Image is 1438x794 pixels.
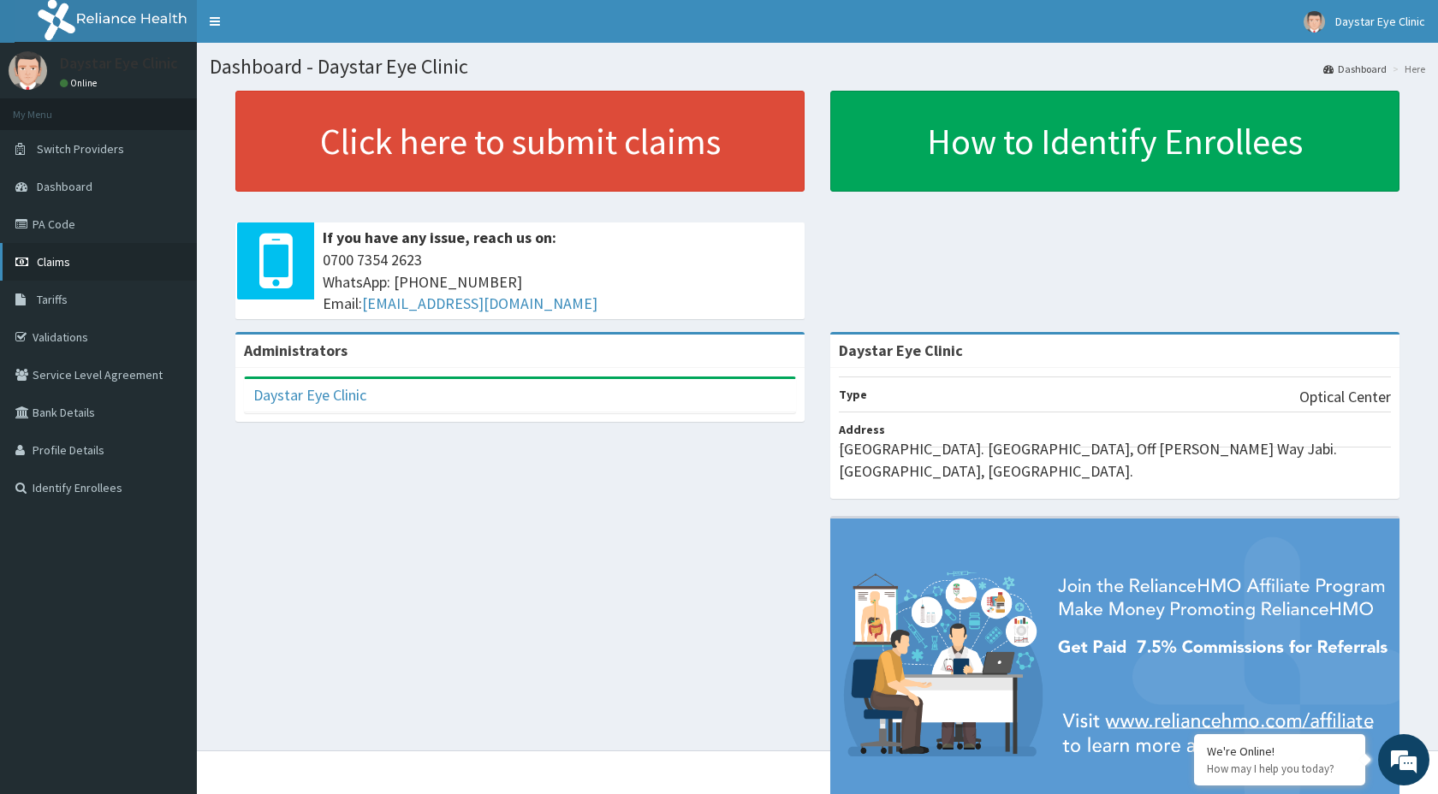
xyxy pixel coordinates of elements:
h1: Dashboard - Daystar Eye Clinic [210,56,1425,78]
p: Daystar Eye Clinic [60,56,178,71]
a: Click here to submit claims [235,91,805,192]
span: Daystar Eye Clinic [1335,14,1425,29]
a: Online [60,77,101,89]
b: Administrators [244,341,348,360]
p: [GEOGRAPHIC_DATA]. [GEOGRAPHIC_DATA], Off [PERSON_NAME] Way Jabi. [GEOGRAPHIC_DATA], [GEOGRAPHIC_... [839,438,1391,482]
a: Daystar Eye Clinic [253,385,366,405]
div: We're Online! [1207,744,1352,759]
img: User Image [9,51,47,90]
span: Claims [37,254,70,270]
span: Tariffs [37,292,68,307]
p: Optical Center [1299,386,1391,408]
img: User Image [1304,11,1325,33]
span: 0700 7354 2623 WhatsApp: [PHONE_NUMBER] Email: [323,249,796,315]
strong: Daystar Eye Clinic [839,341,963,360]
b: Address [839,422,885,437]
a: Dashboard [1323,62,1387,76]
b: Type [839,387,867,402]
p: How may I help you today? [1207,761,1352,776]
span: Switch Providers [37,141,124,157]
li: Here [1388,62,1425,76]
b: If you have any issue, reach us on: [323,228,556,247]
span: Dashboard [37,179,92,194]
a: How to Identify Enrollees [830,91,1399,192]
a: [EMAIL_ADDRESS][DOMAIN_NAME] [362,293,597,313]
